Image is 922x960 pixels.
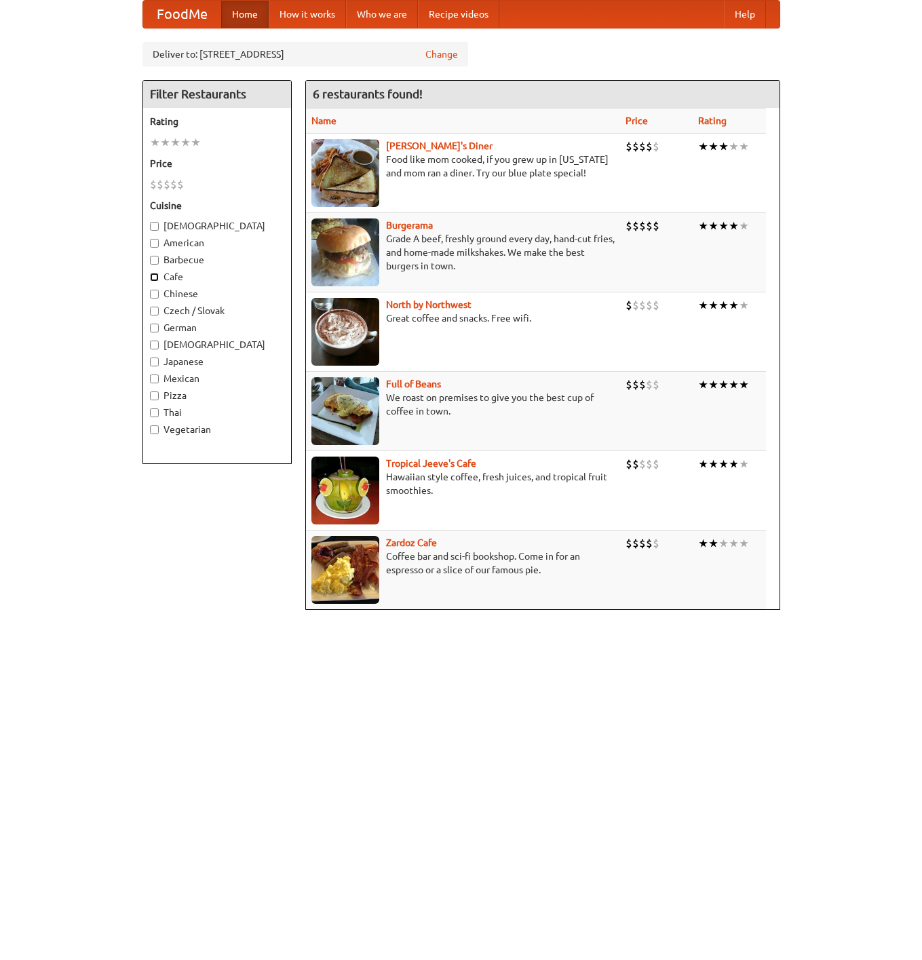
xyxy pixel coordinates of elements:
[653,377,659,392] li: $
[311,218,379,286] img: burgerama.jpg
[311,298,379,366] img: north.jpg
[311,536,379,604] img: zardoz.jpg
[718,457,729,472] li: ★
[646,298,653,313] li: $
[698,377,708,392] li: ★
[150,222,159,231] input: [DEMOGRAPHIC_DATA]
[150,135,160,150] li: ★
[626,139,632,154] li: $
[739,536,749,551] li: ★
[311,232,615,273] p: Grade A beef, freshly ground every day, hand-cut fries, and home-made milkshakes. We make the bes...
[653,139,659,154] li: $
[626,457,632,472] li: $
[653,218,659,233] li: $
[177,177,184,192] li: $
[150,219,284,233] label: [DEMOGRAPHIC_DATA]
[708,298,718,313] li: ★
[150,423,284,436] label: Vegetarian
[346,1,418,28] a: Who we are
[425,47,458,61] a: Change
[170,135,180,150] li: ★
[729,536,739,551] li: ★
[386,537,437,548] a: Zardoz Cafe
[729,298,739,313] li: ★
[708,457,718,472] li: ★
[729,218,739,233] li: ★
[739,139,749,154] li: ★
[150,307,159,315] input: Czech / Slovak
[170,177,177,192] li: $
[143,1,221,28] a: FoodMe
[708,536,718,551] li: ★
[311,391,615,418] p: We roast on premises to give you the best cup of coffee in town.
[221,1,269,28] a: Home
[150,338,284,351] label: [DEMOGRAPHIC_DATA]
[157,177,164,192] li: $
[143,81,291,108] h4: Filter Restaurants
[639,139,646,154] li: $
[150,391,159,400] input: Pizza
[646,218,653,233] li: $
[639,218,646,233] li: $
[150,256,159,265] input: Barbecue
[626,536,632,551] li: $
[718,377,729,392] li: ★
[698,115,727,126] a: Rating
[418,1,499,28] a: Recipe videos
[739,298,749,313] li: ★
[269,1,346,28] a: How it works
[729,377,739,392] li: ★
[311,550,615,577] p: Coffee bar and sci-fi bookshop. Come in for an espresso or a slice of our famous pie.
[386,220,433,231] b: Burgerama
[639,457,646,472] li: $
[311,139,379,207] img: sallys.jpg
[150,408,159,417] input: Thai
[626,298,632,313] li: $
[646,457,653,472] li: $
[150,358,159,366] input: Japanese
[718,298,729,313] li: ★
[150,375,159,383] input: Mexican
[150,389,284,402] label: Pizza
[150,273,159,282] input: Cafe
[698,457,708,472] li: ★
[739,377,749,392] li: ★
[639,298,646,313] li: $
[632,298,639,313] li: $
[653,457,659,472] li: $
[626,377,632,392] li: $
[386,379,441,389] a: Full of Beans
[386,458,476,469] a: Tropical Jeeve's Cafe
[729,457,739,472] li: ★
[739,457,749,472] li: ★
[632,218,639,233] li: $
[639,536,646,551] li: $
[150,239,159,248] input: American
[718,536,729,551] li: ★
[708,218,718,233] li: ★
[632,536,639,551] li: $
[646,536,653,551] li: $
[632,377,639,392] li: $
[180,135,191,150] li: ★
[311,311,615,325] p: Great coffee and snacks. Free wifi.
[626,115,648,126] a: Price
[150,177,157,192] li: $
[698,139,708,154] li: ★
[191,135,201,150] li: ★
[632,457,639,472] li: $
[311,470,615,497] p: Hawaiian style coffee, fresh juices, and tropical fruit smoothies.
[653,298,659,313] li: $
[698,536,708,551] li: ★
[150,341,159,349] input: [DEMOGRAPHIC_DATA]
[729,139,739,154] li: ★
[311,457,379,524] img: jeeves.jpg
[313,88,423,100] ng-pluralize: 6 restaurants found!
[639,377,646,392] li: $
[626,218,632,233] li: $
[142,42,468,66] div: Deliver to: [STREET_ADDRESS]
[698,298,708,313] li: ★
